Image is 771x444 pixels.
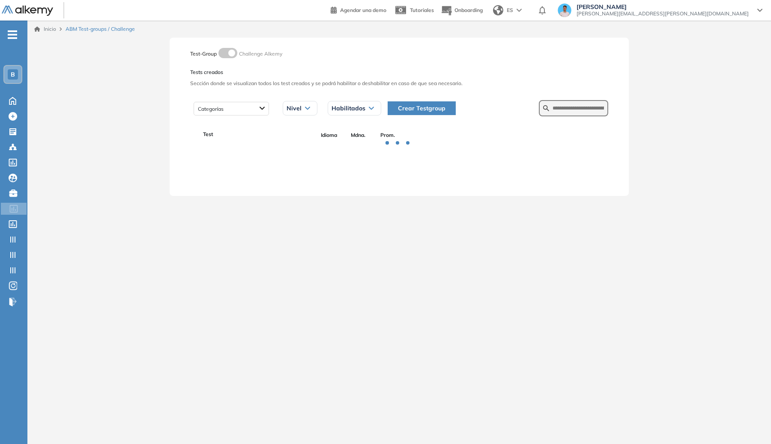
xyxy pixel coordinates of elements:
div: . [194,175,605,186]
span: B [11,71,15,78]
i: - [8,34,17,36]
button: Crear Testgroup [388,101,456,115]
span: [PERSON_NAME][EMAIL_ADDRESS][PERSON_NAME][DOMAIN_NAME] [577,10,749,17]
span: Test [203,130,213,138]
span: Test-Group [190,50,217,57]
img: Logo [2,6,53,16]
span: Sección donde se visualizan todos los test creados y se podrá habilitar o deshabilitar en caso de... [190,80,608,87]
button: Onboarding [441,1,483,20]
span: Tutoriales [410,7,434,13]
span: Idioma [314,131,344,139]
span: ABM Test-groups / Challenge [66,25,135,33]
img: world [493,5,503,15]
span: Challenge Alkemy [239,50,282,57]
span: Mdna. [344,131,373,139]
span: Habilitados [332,105,365,112]
span: Nivel [287,105,302,112]
span: Tests creados [190,68,608,76]
span: Prom. [373,131,403,139]
img: arrow [517,9,522,12]
a: Inicio [34,25,56,33]
span: Onboarding [454,7,483,13]
iframe: Chat Widget [617,345,771,444]
span: Crear Testgroup [398,104,445,113]
span: [PERSON_NAME] [577,3,749,10]
span: Agendar una demo [340,7,386,13]
span: ES [507,6,513,14]
a: Agendar una demo [331,4,386,15]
